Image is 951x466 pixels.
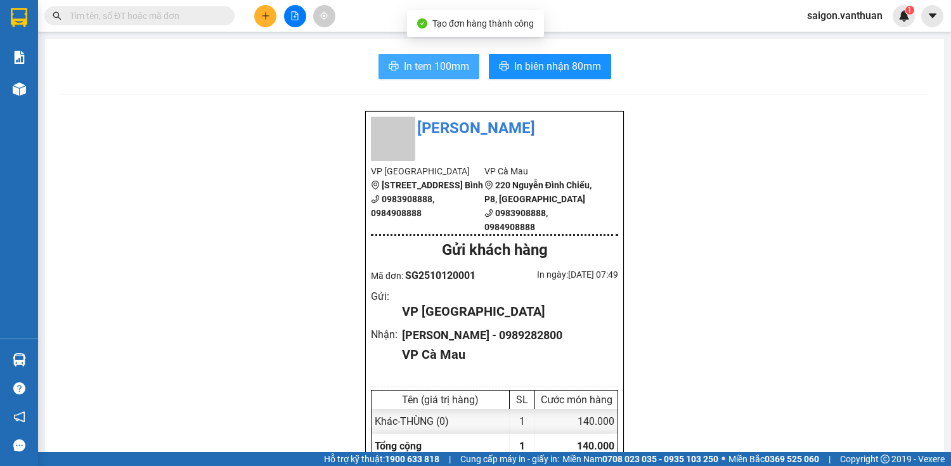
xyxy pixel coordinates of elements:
span: SG2510120001 [405,269,475,282]
span: 1 [907,6,912,15]
span: saigon.vanthuan [797,8,893,23]
span: file-add [290,11,299,20]
img: icon-new-feature [898,10,910,22]
div: In ngày: [DATE] 07:49 [495,268,618,282]
li: VP Cà Mau [484,164,598,178]
b: 220 Nguyễn Đình Chiểu, P8, [GEOGRAPHIC_DATA] [484,180,592,204]
strong: 0369 525 060 [765,454,819,464]
span: Miền Nam [562,452,718,466]
span: search [53,11,61,20]
div: Cước món hàng [538,394,614,406]
span: In tem 100mm [404,58,469,74]
img: warehouse-icon [13,353,26,366]
div: 1 [510,409,535,434]
div: Gửi khách hàng [371,238,618,262]
span: phone [484,209,493,217]
strong: 1900 633 818 [385,454,439,464]
img: warehouse-icon [13,82,26,96]
span: Tạo đơn hàng thành công [432,18,534,29]
span: 1 [519,440,525,452]
span: | [829,452,831,466]
span: message [13,439,25,451]
button: caret-down [921,5,943,27]
span: aim [320,11,328,20]
span: caret-down [927,10,938,22]
sup: 1 [905,6,914,15]
span: copyright [881,455,890,463]
span: check-circle [417,18,427,29]
input: Tìm tên, số ĐT hoặc mã đơn [70,9,219,23]
span: phone [371,195,380,204]
span: Cung cấp máy in - giấy in: [460,452,559,466]
button: aim [313,5,335,27]
span: printer [499,61,509,73]
span: question-circle [13,382,25,394]
button: file-add [284,5,306,27]
span: 140.000 [577,440,614,452]
button: printerIn tem 100mm [378,54,479,79]
button: plus [254,5,276,27]
img: logo-vxr [11,8,27,27]
button: printerIn biên nhận 80mm [489,54,611,79]
b: [STREET_ADDRESS] Bình [382,180,483,190]
span: | [449,452,451,466]
img: solution-icon [13,51,26,64]
b: 0983908888, 0984908888 [371,194,434,218]
span: environment [371,181,380,190]
div: Mã đơn: [371,268,495,283]
span: Tổng cộng [375,440,422,452]
span: In biên nhận 80mm [514,58,601,74]
span: plus [261,11,270,20]
span: ⚪️ [721,456,725,462]
span: Hỗ trợ kỹ thuật: [324,452,439,466]
span: environment [484,181,493,190]
strong: 0708 023 035 - 0935 103 250 [602,454,718,464]
div: Nhận : [371,327,402,342]
div: VP Cà Mau [402,345,608,365]
span: Khác - THÙNG (0) [375,415,449,427]
span: Miền Bắc [728,452,819,466]
div: 140.000 [535,409,618,434]
div: Gửi : [371,288,402,304]
span: printer [389,61,399,73]
div: VP [GEOGRAPHIC_DATA] [402,302,608,321]
b: 0983908888, 0984908888 [484,208,548,232]
div: [PERSON_NAME] - 0989282800 [402,327,608,344]
span: notification [13,411,25,423]
div: SL [513,394,531,406]
li: [PERSON_NAME] [371,117,618,141]
li: VP [GEOGRAPHIC_DATA] [371,164,484,178]
div: Tên (giá trị hàng) [375,394,506,406]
